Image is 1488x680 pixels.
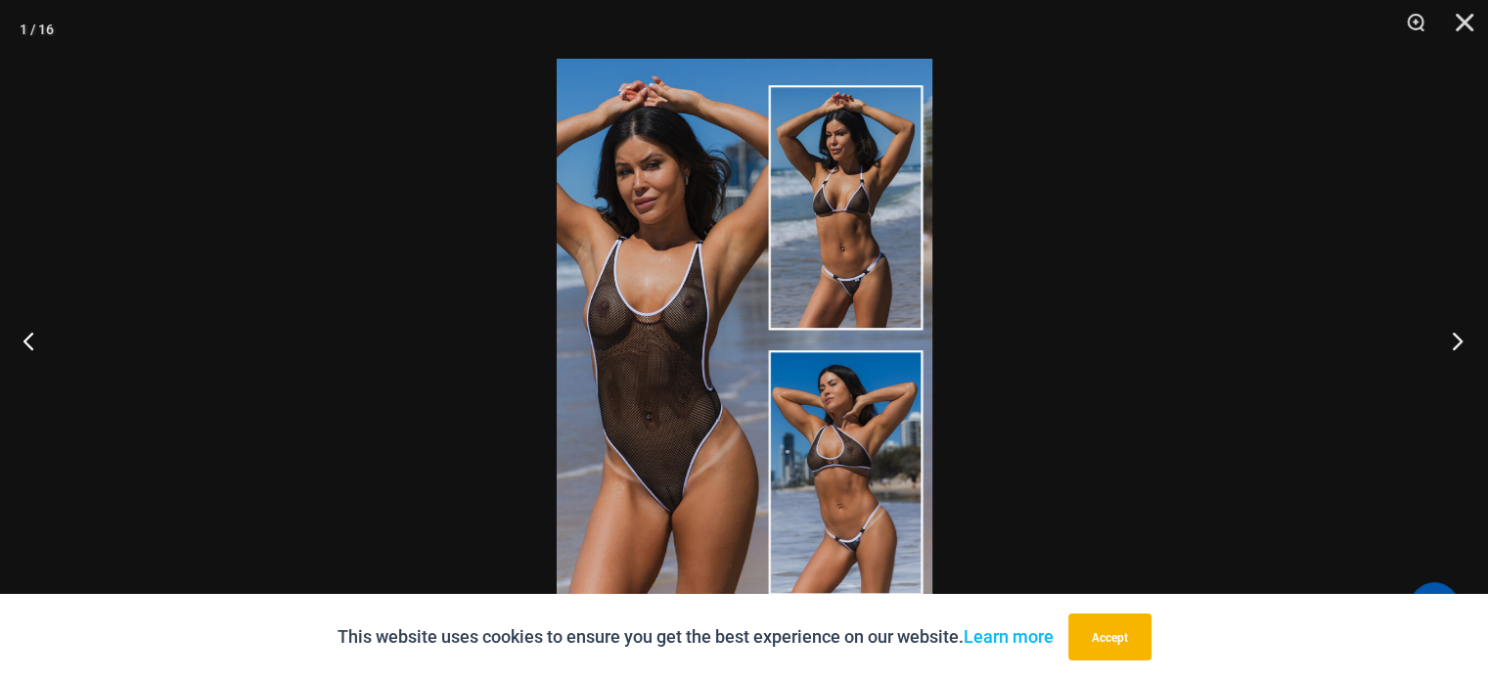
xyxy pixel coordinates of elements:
[1415,292,1488,389] button: Next
[20,15,54,44] div: 1 / 16
[338,622,1054,652] p: This website uses cookies to ensure you get the best experience on our website.
[964,626,1054,647] a: Learn more
[1068,613,1151,660] button: Accept
[557,59,932,621] img: Collection Pack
